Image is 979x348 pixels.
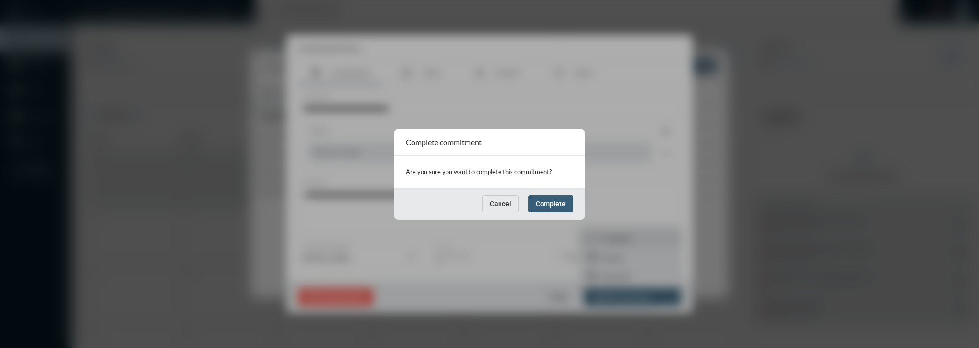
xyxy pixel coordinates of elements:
span: Cancel [490,200,511,208]
h2: Complete commitment [406,137,482,147]
button: Complete [528,195,573,212]
p: Are you sure you want to complete this commitment? [406,165,573,179]
button: Cancel [482,195,519,212]
span: Complete [536,200,566,208]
